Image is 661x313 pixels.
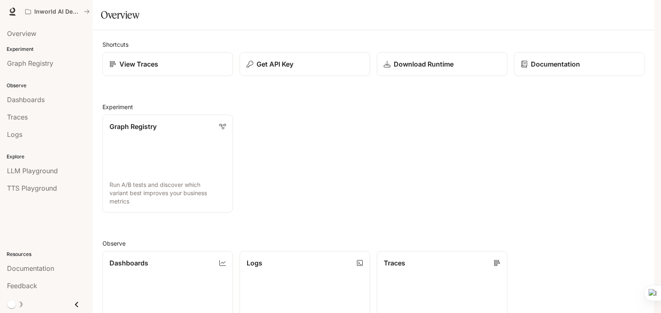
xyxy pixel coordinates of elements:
[102,239,644,248] h2: Observe
[240,52,370,76] button: Get API Key
[377,52,507,76] a: Download Runtime
[514,52,644,76] a: Documentation
[247,258,262,268] p: Logs
[531,59,580,69] p: Documentation
[109,258,148,268] p: Dashboards
[101,7,139,23] h1: Overview
[34,8,81,15] p: Inworld AI Demos
[109,181,226,205] p: Run A/B tests and discover which variant best improves your business metrics
[119,59,158,69] p: View Traces
[384,258,405,268] p: Traces
[394,59,454,69] p: Download Runtime
[109,122,157,131] p: Graph Registry
[102,40,644,49] h2: Shortcuts
[102,103,644,111] h2: Experiment
[102,115,233,213] a: Graph RegistryRun A/B tests and discover which variant best improves your business metrics
[257,59,293,69] p: Get API Key
[102,52,233,76] a: View Traces
[21,3,93,20] button: All workspaces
